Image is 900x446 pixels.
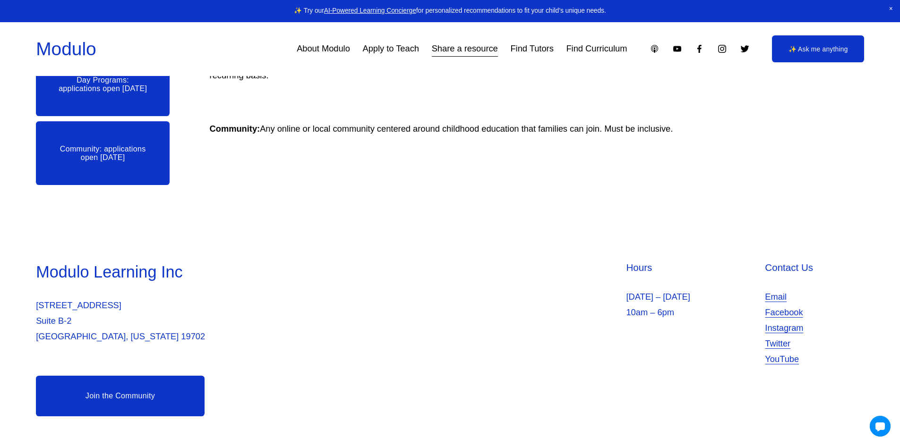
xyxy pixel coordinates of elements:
[36,52,170,116] a: Day Programs: applications open [DATE]
[210,121,691,137] p: Any online or local community centered around childhood education that families can join. Must be...
[765,352,799,367] a: YouTube
[510,40,553,58] a: Find Tutors
[765,289,787,305] a: Email
[36,298,447,345] p: [STREET_ADDRESS] Suite B-2 [GEOGRAPHIC_DATA], [US_STATE] 19702
[765,336,790,352] a: Twitter
[297,40,350,58] a: About Modulo
[36,261,447,283] h3: Modulo Learning Inc
[363,40,419,58] a: Apply to Teach
[36,39,96,59] a: Modulo
[772,35,864,62] a: ✨ Ask me anything
[717,44,727,54] a: Instagram
[765,320,803,336] a: Instagram
[36,376,204,416] a: Join the Community
[324,7,416,14] a: AI-Powered Learning Concierge
[432,40,498,58] a: Share a resource
[626,289,760,320] p: [DATE] – [DATE] 10am – 6pm
[694,44,704,54] a: Facebook
[765,305,803,320] a: Facebook
[36,121,170,185] a: Community: applications open [DATE]
[210,124,260,134] strong: Community:
[740,44,750,54] a: Twitter
[765,261,864,275] h4: Contact Us
[650,44,660,54] a: Apple Podcasts
[626,261,760,275] h4: Hours
[566,40,627,58] a: Find Curriculum
[672,44,682,54] a: YouTube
